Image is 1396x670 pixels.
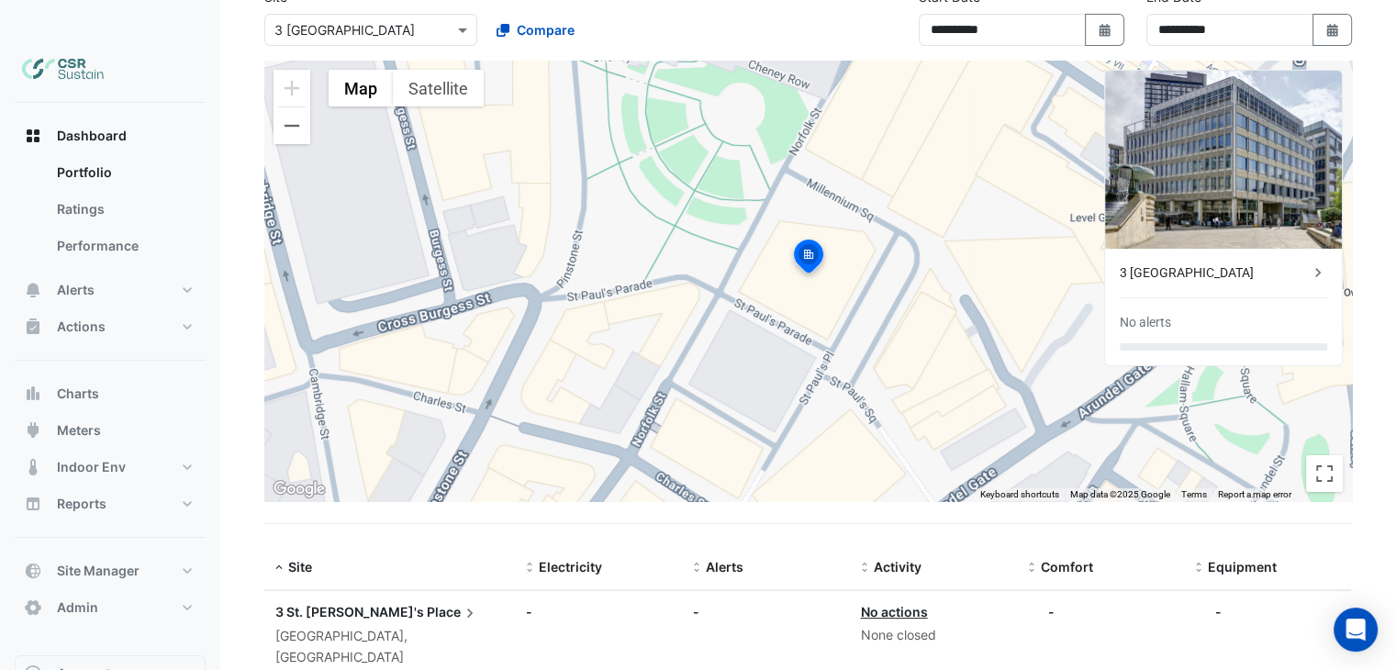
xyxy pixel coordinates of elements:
button: Zoom out [274,107,310,144]
a: Ratings [42,191,206,228]
span: Electricity [539,559,602,575]
span: Activity [874,559,921,575]
a: No actions [861,604,928,620]
app-icon: Alerts [24,281,42,299]
a: Performance [42,228,206,264]
div: 3 [GEOGRAPHIC_DATA] [1120,263,1309,283]
app-icon: Dashboard [24,127,42,145]
span: Site Manager [57,562,140,580]
app-icon: Indoor Env [24,458,42,476]
img: 3 St. Paul's Place [1105,71,1342,249]
a: Terms (opens in new tab) [1181,489,1207,499]
button: Actions [15,308,206,345]
button: Show street map [329,70,393,106]
div: None closed [861,625,1006,646]
span: Map data ©2025 Google [1070,489,1170,499]
span: Indoor Env [57,458,126,476]
div: Open Intercom Messenger [1334,608,1378,652]
div: [GEOGRAPHIC_DATA], [GEOGRAPHIC_DATA] [275,626,504,668]
app-icon: Reports [24,495,42,513]
button: Show satellite imagery [393,70,484,106]
button: Charts [15,375,206,412]
button: Toggle fullscreen view [1306,455,1343,492]
div: - [526,602,671,621]
button: Meters [15,412,206,449]
fa-icon: Select Date [1097,22,1113,38]
img: Company Logo [22,51,105,88]
button: Dashboard [15,117,206,154]
button: Admin [15,589,206,626]
app-icon: Meters [24,421,42,440]
button: Site Manager [15,553,206,589]
span: Meters [57,421,101,440]
span: Comfort [1041,559,1093,575]
app-icon: Admin [24,598,42,617]
span: Equipment [1208,559,1277,575]
button: Indoor Env [15,449,206,486]
span: Alerts [57,281,95,299]
div: - [1048,602,1055,621]
span: 3 St. [PERSON_NAME]'s [275,604,424,620]
span: Alerts [706,559,743,575]
div: Dashboard [15,154,206,272]
span: Reports [57,495,106,513]
a: Open this area in Google Maps (opens a new window) [269,477,329,501]
span: Place [427,602,479,622]
app-icon: Charts [24,385,42,403]
app-icon: Actions [24,318,42,336]
button: Alerts [15,272,206,308]
button: Reports [15,486,206,522]
div: - [693,602,838,621]
span: Site [288,559,312,575]
button: Compare [485,14,586,46]
span: Dashboard [57,127,127,145]
span: Actions [57,318,106,336]
button: Keyboard shortcuts [980,488,1059,501]
div: No alerts [1120,313,1171,332]
span: Compare [517,20,575,39]
img: Google [269,477,329,501]
app-icon: Site Manager [24,562,42,580]
a: Portfolio [42,154,206,191]
img: site-pin-selected.svg [788,237,829,281]
button: Zoom in [274,70,310,106]
fa-icon: Select Date [1324,22,1341,38]
div: - [1215,602,1222,621]
span: Admin [57,598,98,617]
span: Charts [57,385,99,403]
a: Report a map error [1218,489,1291,499]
